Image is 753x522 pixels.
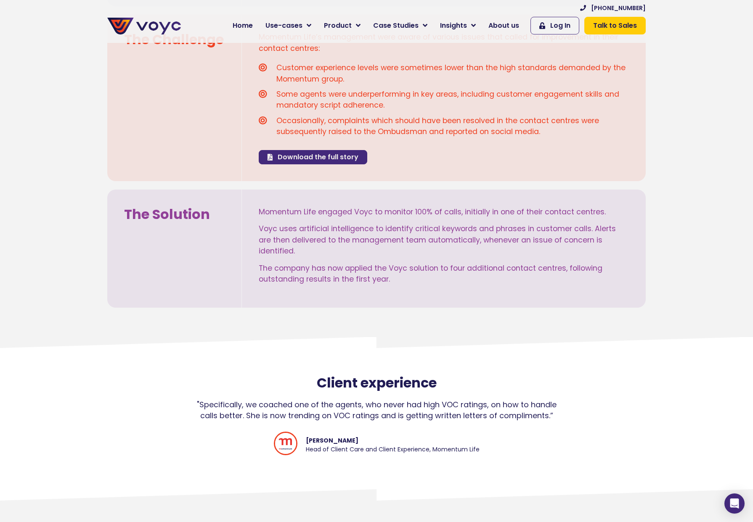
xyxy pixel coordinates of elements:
p: The company has now applied the Voyc solution to four additional contact centres, following outst... [259,263,629,285]
span: Case Studies [373,21,419,31]
span: About us [488,21,519,31]
span: Product [324,21,352,31]
span: Customer experience levels were sometimes lower than the high standards demanded by the Momentum ... [274,62,629,84]
span: Download the full story [278,154,358,161]
span: Home [233,21,253,31]
span: Use-cases [265,21,302,31]
h2: Client experience [4,375,749,391]
a: Log In [530,17,579,34]
a: Case Studies [367,17,434,34]
span: Head of Client Care and Client Experience, Momentum Life [306,445,480,454]
span: [PHONE_NUMBER] [591,4,646,13]
a: [PHONE_NUMBER] [580,4,646,13]
h2: The Solution [124,206,225,222]
p: Momentum Life engaged Voyc to monitor 100% of calls, initially in one of their contact centres. [259,206,629,217]
a: Talk to Sales [584,17,646,34]
h2: The Challenge [124,32,225,47]
span: Some agents were underperforming in key areas, including customer engagement skills and mandatory... [274,89,629,111]
a: Download the full story [259,150,367,164]
img: voyc-full-logo [107,18,181,34]
a: Insights [434,17,482,34]
a: Product [318,17,367,34]
span: Log In [550,21,570,31]
a: Use-cases [259,17,318,34]
p: Voyc uses artificial intelligence to identify critical keywords and phrases in customer calls. Al... [259,223,629,256]
a: Home [226,17,259,34]
div: Open Intercom Messenger [724,493,745,514]
div: Slides [190,399,563,475]
span: Insights [440,21,467,31]
a: About us [482,17,525,34]
div: "Specifically, we coached one of the agents, who never had high VOC ratings, on how to handle cal... [190,399,563,421]
span: Talk to Sales [593,21,637,31]
span: [PERSON_NAME] [306,436,480,445]
img: Esther Nkosi [274,432,297,455]
span: Occasionally, complaints which should have been resolved in the contact centres were subsequently... [274,115,629,137]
